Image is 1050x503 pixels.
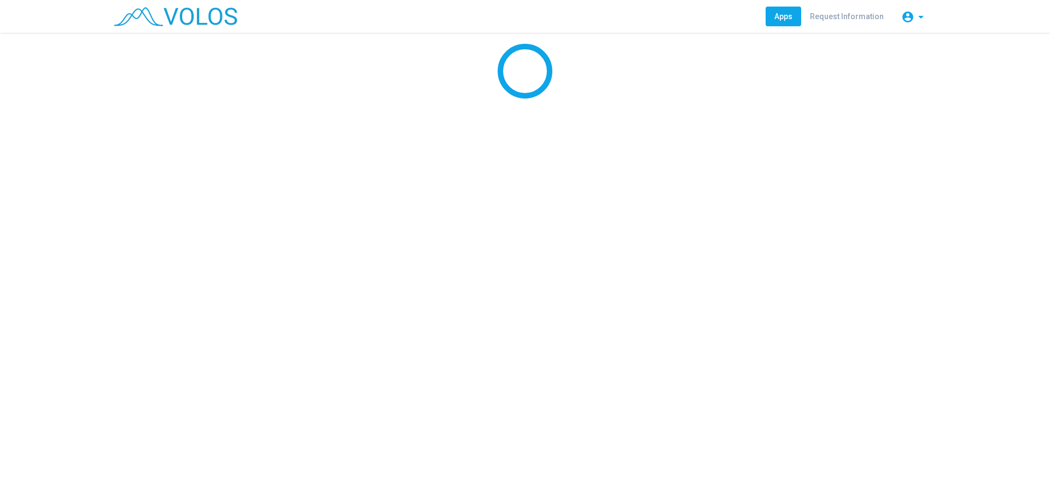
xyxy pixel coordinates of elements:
mat-icon: account_circle [901,10,914,24]
a: Request Information [801,7,892,26]
span: Apps [774,12,792,21]
mat-icon: arrow_drop_down [914,10,927,24]
a: Apps [766,7,801,26]
span: Request Information [810,12,884,21]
